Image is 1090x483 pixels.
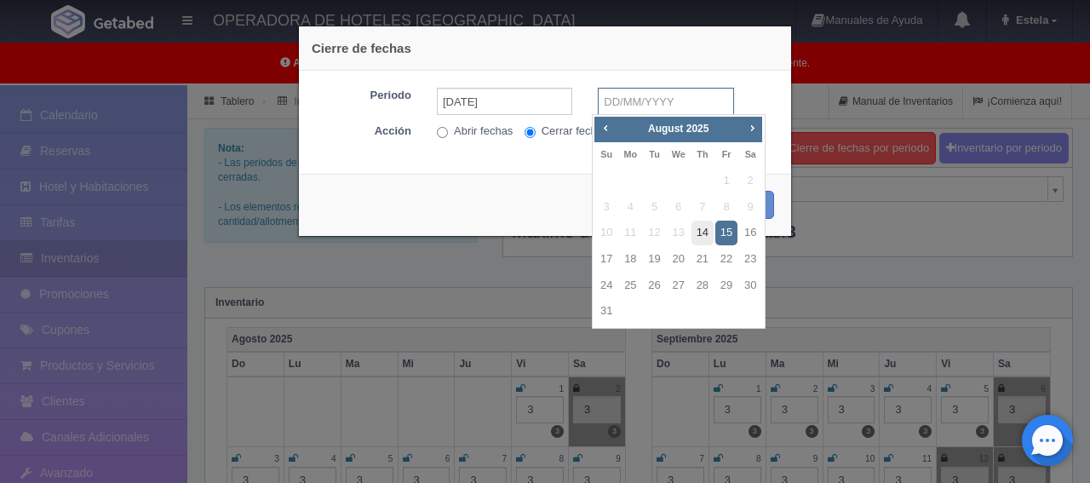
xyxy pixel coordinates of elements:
span: 8 [715,195,737,220]
span: 6 [668,195,690,220]
span: Next [745,121,759,135]
a: 28 [691,273,714,298]
label: Periodo [303,88,424,104]
span: 9 [739,195,761,220]
span: 11 [619,221,641,245]
input: DD/MM/YYYY [437,88,572,115]
a: 26 [643,273,665,298]
span: 2025 [686,123,709,135]
span: 5 [643,195,665,220]
span: 3 [595,195,617,220]
a: 18 [619,247,641,272]
span: 4 [619,195,641,220]
a: 30 [739,273,761,298]
span: Thursday [697,149,708,159]
a: 14 [691,221,714,245]
label: Acción [303,124,424,140]
span: Prev [599,121,612,135]
span: 7 [691,195,714,220]
a: Next [743,118,761,137]
a: 15 [715,221,737,245]
h4: Cierre de fechas [312,39,778,57]
span: Tuesday [649,149,659,159]
a: 31 [595,299,617,324]
a: Prev [596,118,615,137]
a: 16 [739,221,761,245]
a: 17 [595,247,617,272]
input: Abrir fechas [437,127,448,138]
span: Friday [722,149,731,159]
span: 2 [739,169,761,193]
input: Cerrar fechas [525,127,536,138]
a: 20 [668,247,690,272]
a: 21 [691,247,714,272]
input: DD/MM/YYYY [598,88,733,115]
span: 12 [643,221,665,245]
label: Abrir fechas [437,124,513,140]
a: 27 [668,273,690,298]
span: August [648,123,683,135]
a: 23 [739,247,761,272]
span: Wednesday [672,149,686,159]
span: Saturday [745,149,756,159]
a: 22 [715,247,737,272]
span: 1 [715,169,737,193]
a: 24 [595,273,617,298]
a: 25 [619,273,641,298]
span: Sunday [600,149,612,159]
a: 29 [715,273,737,298]
label: Cerrar fechas [525,124,609,140]
span: Monday [624,149,638,159]
span: 13 [668,221,690,245]
span: 10 [595,221,617,245]
a: 19 [643,247,665,272]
